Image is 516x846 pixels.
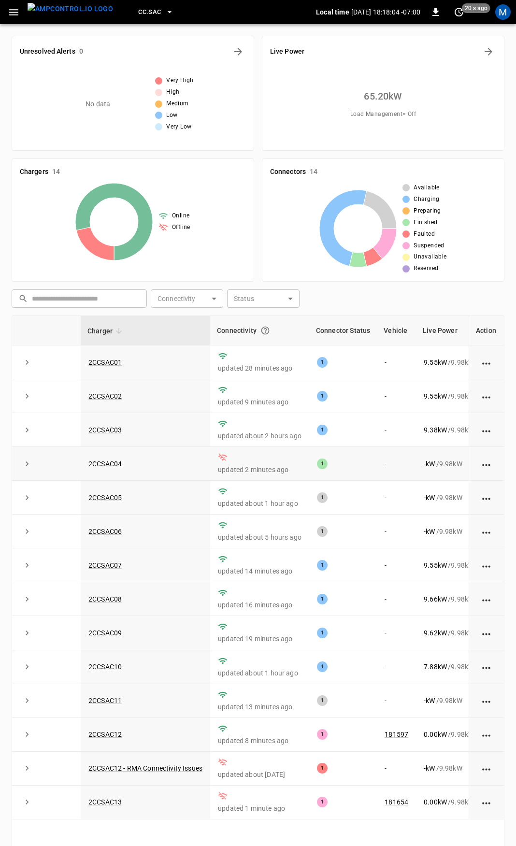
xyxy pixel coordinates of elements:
div: action cell options [481,459,493,469]
td: - [377,413,416,447]
div: action cell options [481,594,493,604]
p: 9.55 kW [424,391,447,401]
a: 2CCSAC08 [88,595,122,603]
span: Available [414,183,440,193]
span: Finished [414,218,437,228]
div: / 9.98 kW [424,730,474,739]
div: / 9.98 kW [424,662,474,672]
div: / 9.98 kW [424,763,474,773]
div: 1 [317,594,328,604]
div: 1 [317,729,328,740]
h6: Live Power [270,46,304,57]
p: updated about [DATE] [218,770,301,779]
a: 2CCSAC12 [88,731,122,738]
h6: Unresolved Alerts [20,46,75,57]
div: profile-icon [495,4,511,20]
td: - [377,515,416,548]
p: updated 1 minute ago [218,803,301,813]
div: / 9.98 kW [424,391,474,401]
span: Low [166,111,177,120]
div: action cell options [481,391,493,401]
span: Online [172,211,189,221]
td: - [377,481,416,515]
p: 9.66 kW [424,594,447,604]
p: updated 8 minutes ago [218,736,301,746]
div: / 9.98 kW [424,425,474,435]
div: 1 [317,459,328,469]
button: expand row [20,558,34,573]
a: 2CCSAC11 [88,697,122,704]
h6: Connectors [270,167,306,177]
p: 0.00 kW [424,797,447,807]
p: updated 16 minutes ago [218,600,301,610]
div: / 9.98 kW [424,560,474,570]
span: Very Low [166,122,191,132]
a: 2CCSAC09 [88,629,122,637]
h6: Chargers [20,167,48,177]
p: - kW [424,459,435,469]
span: Very High [166,76,194,86]
p: updated about 1 hour ago [218,668,301,678]
div: 1 [317,357,328,368]
div: 1 [317,628,328,638]
th: Live Power [416,316,482,345]
div: action cell options [481,425,493,435]
p: 9.55 kW [424,560,447,570]
div: 1 [317,526,328,537]
div: / 9.98 kW [424,594,474,604]
a: 181654 [385,798,408,806]
a: 2CCSAC07 [88,561,122,569]
div: action cell options [481,730,493,739]
span: CC.SAC [138,7,161,18]
span: Reserved [414,264,438,273]
button: expand row [20,592,34,606]
a: 2CCSAC04 [88,460,122,468]
div: / 9.98 kW [424,493,474,502]
p: 9.38 kW [424,425,447,435]
button: expand row [20,355,34,370]
td: - [377,447,416,481]
span: Offline [172,223,190,232]
button: All Alerts [230,44,246,59]
span: Unavailable [414,252,446,262]
p: updated 13 minutes ago [218,702,301,712]
button: Energy Overview [481,44,496,59]
button: CC.SAC [134,3,177,22]
div: Connectivity [217,322,302,339]
td: - [377,616,416,650]
button: Connection between the charger and our software. [257,322,274,339]
p: updated 19 minutes ago [218,634,301,644]
button: expand row [20,423,34,437]
td: - [377,752,416,786]
div: action cell options [481,797,493,807]
span: Charger [87,325,125,337]
p: updated about 5 hours ago [218,532,301,542]
button: expand row [20,693,34,708]
button: expand row [20,727,34,742]
p: - kW [424,527,435,536]
a: 181597 [385,731,408,738]
h6: 0 [79,46,83,57]
p: - kW [424,493,435,502]
th: Action [469,316,504,345]
p: updated 9 minutes ago [218,397,301,407]
button: expand row [20,660,34,674]
span: Medium [166,99,188,109]
td: - [377,345,416,379]
div: 1 [317,391,328,401]
p: updated about 1 hour ago [218,499,301,508]
div: 1 [317,695,328,706]
td: - [377,684,416,718]
a: 2CCSAC01 [88,358,122,366]
h6: 14 [52,167,60,177]
p: - kW [424,763,435,773]
div: / 9.98 kW [424,527,474,536]
span: Suspended [414,241,444,251]
p: 9.62 kW [424,628,447,638]
th: Vehicle [377,316,416,345]
p: updated about 2 hours ago [218,431,301,441]
div: action cell options [481,493,493,502]
h6: 65.20 kW [364,88,402,104]
span: Faulted [414,229,435,239]
div: action cell options [481,662,493,672]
